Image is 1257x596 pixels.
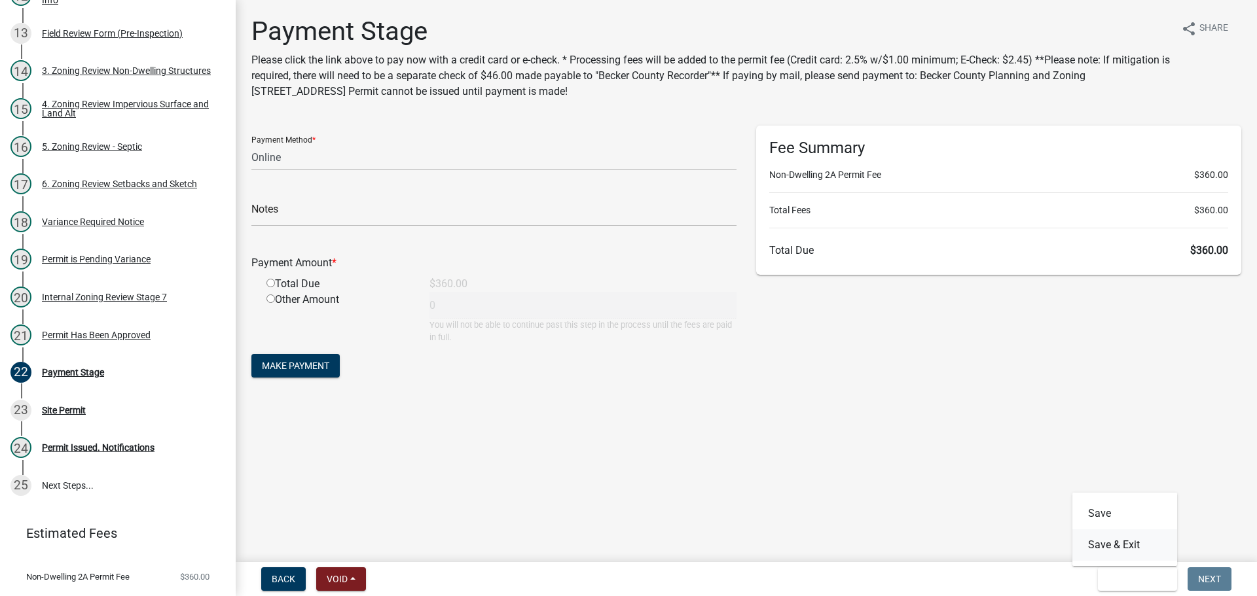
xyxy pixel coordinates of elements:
[769,244,1228,256] h6: Total Due
[10,287,31,307] div: 20
[251,354,340,377] button: Make Payment
[251,16,1171,47] h1: Payment Stage
[10,249,31,270] div: 19
[327,574,348,584] span: Void
[42,217,144,226] div: Variance Required Notice
[10,211,31,232] div: 18
[42,66,211,75] div: 3. Zoning Review Non-Dwelling Structures
[42,368,104,377] div: Payment Stage
[42,29,183,38] div: Field Review Form (Pre-Inspection)
[242,255,746,271] div: Payment Amount
[1194,168,1228,182] span: $360.00
[1190,244,1228,256] span: $360.00
[10,475,31,496] div: 25
[769,139,1228,158] h6: Fee Summary
[769,203,1228,217] li: Total Fees
[316,567,366,591] button: Void
[42,142,142,151] div: 5. Zoning Review - Septic
[1171,16,1239,41] button: shareShare
[10,324,31,345] div: 21
[10,98,31,119] div: 15
[257,292,420,343] div: Other Amount
[10,60,31,81] div: 14
[10,23,31,44] div: 13
[262,360,329,371] span: Make Payment
[10,400,31,421] div: 23
[1199,21,1228,37] span: Share
[1072,493,1177,566] div: Save & Exit
[272,574,295,584] span: Back
[26,572,130,581] span: Non-Dwelling 2A Permit Fee
[10,362,31,383] div: 22
[1198,574,1221,584] span: Next
[251,52,1171,99] p: Please click the link above to pay now with a credit card or e-check. * Processing fees will be a...
[10,173,31,194] div: 17
[1188,567,1231,591] button: Next
[42,254,151,264] div: Permit is Pending Variance
[257,276,420,292] div: Total Due
[42,179,197,188] div: 6. Zoning Review Setbacks and Sketch
[42,292,167,302] div: Internal Zoning Review Stage 7
[42,406,86,415] div: Site Permit
[1108,574,1159,584] span: Save & Exit
[769,168,1228,182] li: Non-Dwelling 2A Permit Fee
[42,99,215,118] div: 4. Zoning Review Impervious Surface and Land Alt
[1181,21,1197,37] i: share
[10,136,31,157] div: 16
[42,330,151,340] div: Permit Has Been Approved
[10,520,215,546] a: Estimated Fees
[1072,498,1177,529] button: Save
[1072,529,1177,561] button: Save & Exit
[42,443,155,452] div: Permit Issued. Notifications
[1194,203,1228,217] span: $360.00
[180,572,209,581] span: $360.00
[10,437,31,458] div: 24
[261,567,306,591] button: Back
[1098,567,1177,591] button: Save & Exit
